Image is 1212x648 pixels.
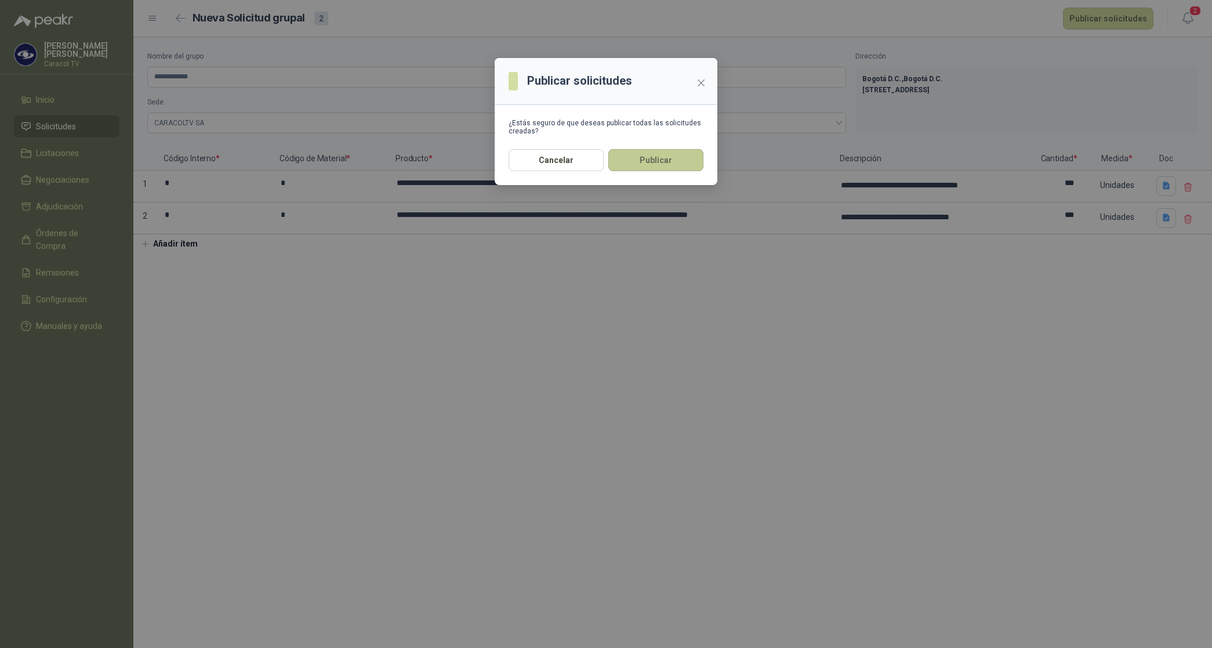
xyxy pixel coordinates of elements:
[692,74,710,92] button: Close
[696,78,706,88] span: close
[527,72,632,90] h3: Publicar solicitudes
[608,149,703,171] button: Publicar
[509,119,703,135] div: ¿Estás seguro de que deseas publicar todas las solicitudes creadas?
[509,149,604,171] button: Cancelar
